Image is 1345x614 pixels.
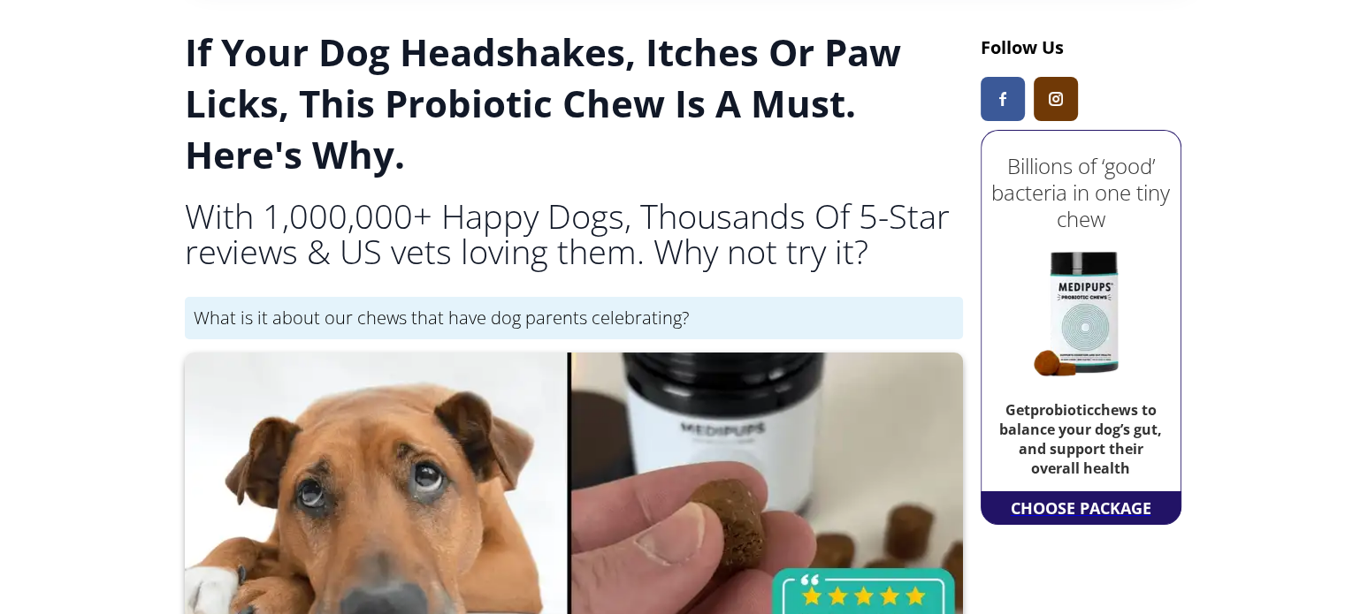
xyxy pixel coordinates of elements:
[986,153,1176,232] h2: Billions of ‘good’ bacteria in one tiny chew
[999,400,1162,478] b: Get probiotic chews to balance your dog’s gut, and support their overall health
[986,135,1176,487] a: Billions of ‘good’ bacteria in one tiny chewGetprobioticchews to balance your dog’s gut, and supp...
[1049,92,1063,106] img: Medipups Instagram
[185,198,963,269] h2: With 1,000,000+ Happy Dogs, Thousands Of 5-Star reviews & US vets loving them. Why not try it?
[981,35,1181,59] h3: Follow Us
[999,92,1006,106] img: Medipups Facebook
[185,27,963,180] h1: If Your Dog Headshakes, Itches Or Paw Licks, This Probiotic Chew Is A Must. Here's Why.
[185,297,963,339] div: What is it about our chews that have dog parents celebrating?
[1006,492,1156,524] a: CHOOSE PACKAGE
